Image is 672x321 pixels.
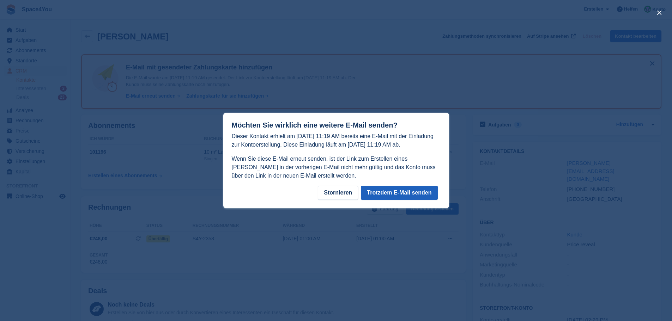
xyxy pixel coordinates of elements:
p: Dieser Kontakt erhielt am [DATE] 11:19 AM bereits eine E-Mail mit der Einladung zur Kontoerstellu... [232,132,441,149]
div: Stornieren [318,186,358,200]
h1: Möchten Sie wirklich eine weitere E-Mail senden? [232,121,441,129]
p: Wenn Sie diese E-Mail erneut senden, ist der Link zum Erstellen eines [PERSON_NAME] in der vorher... [232,155,441,180]
button: close [654,7,665,18]
button: Trotzdem E-Mail senden [361,186,437,200]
